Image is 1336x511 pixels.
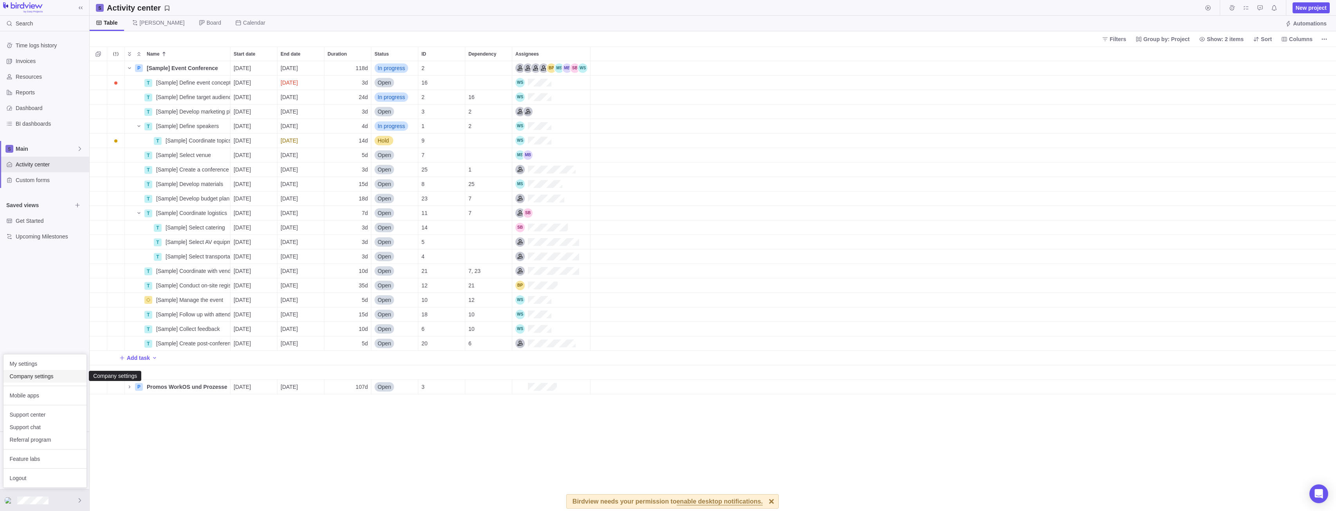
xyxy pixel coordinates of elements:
a: Support center [4,408,86,421]
div: Max Bogatec [5,496,14,505]
span: Mobile apps [10,392,80,399]
div: Company settings [92,373,138,379]
a: Feature labs [4,453,86,465]
a: My settings [4,358,86,370]
span: My settings [10,360,80,368]
span: Logout [10,474,80,482]
span: Support chat [10,423,80,431]
span: Feature labs [10,455,80,463]
a: Support chat [4,421,86,433]
a: Company settings [4,370,86,383]
span: Referral program [10,436,80,444]
a: Mobile apps [4,389,86,402]
a: Logout [4,472,86,484]
a: Referral program [4,433,86,446]
img: Show [5,497,14,504]
span: Company settings [10,372,80,380]
span: Support center [10,411,80,419]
